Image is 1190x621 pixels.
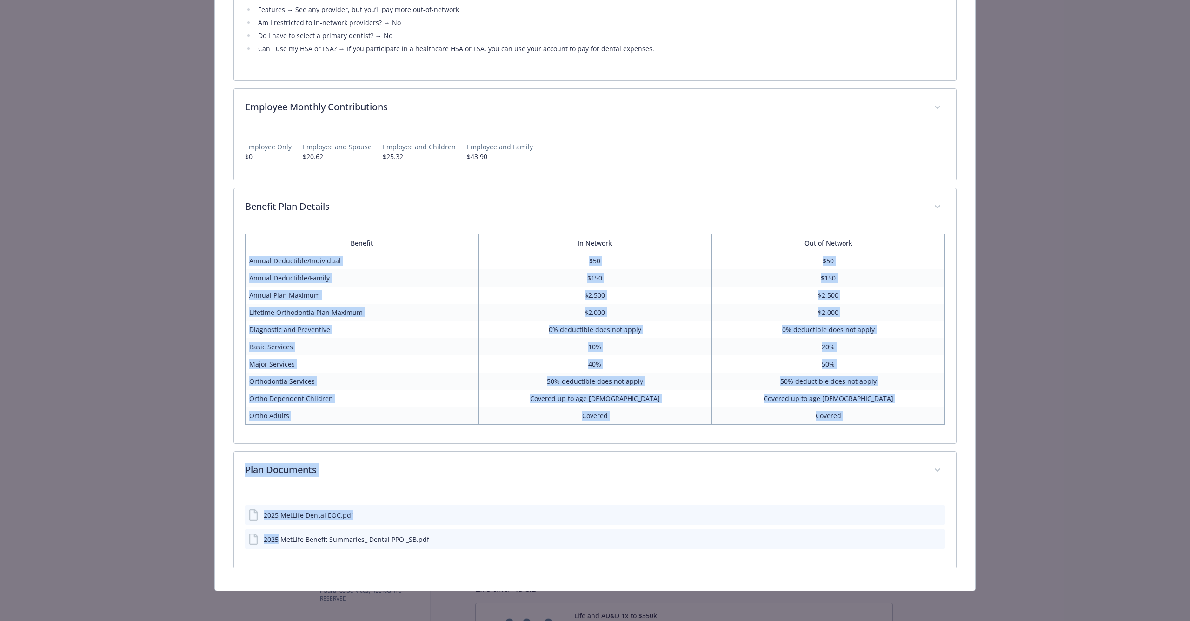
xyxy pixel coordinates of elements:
[245,338,479,355] td: Basic Services
[383,142,456,152] p: Employee and Children
[245,355,479,373] td: Major Services
[245,234,479,252] th: Benefit
[479,355,712,373] td: 40%
[255,43,945,54] li: Can I use my HSA or FSA? → If you participate in a healthcare HSA or FSA, you can use your accoun...
[711,407,945,425] td: Covered
[918,534,925,544] button: download file
[303,142,372,152] p: Employee and Spouse
[264,534,429,544] div: 2025 MetLife Benefit Summaries_ Dental PPO _SB.pdf
[711,269,945,287] td: $150
[245,269,479,287] td: Annual Deductible/Family
[234,452,957,490] div: Plan Documents
[245,304,479,321] td: Lifetime Orthodontia Plan Maximum
[245,407,479,425] td: Ortho Adults
[479,338,712,355] td: 10%
[245,390,479,407] td: Ortho Dependent Children
[479,287,712,304] td: $2,500
[245,287,479,304] td: Annual Plan Maximum
[383,152,456,161] p: $25.32
[479,269,712,287] td: $150
[234,127,957,180] div: Employee Monthly Contributions
[264,510,353,520] div: 2025 MetLife Dental EOC.pdf
[255,4,945,15] li: Features → See any provider, but you’ll pay more out-of-network
[479,390,712,407] td: Covered up to age [DEMOGRAPHIC_DATA]
[255,30,945,41] li: Do I have to select a primary dentist? → No
[245,463,923,477] p: Plan Documents
[245,100,923,114] p: Employee Monthly Contributions
[479,304,712,321] td: $2,000
[234,490,957,568] div: Plan Documents
[711,338,945,355] td: 20%
[711,321,945,338] td: 0% deductible does not apply
[234,188,957,227] div: Benefit Plan Details
[479,373,712,390] td: 50% deductible does not apply
[711,304,945,321] td: $2,000
[711,390,945,407] td: Covered up to age [DEMOGRAPHIC_DATA]
[711,234,945,252] th: Out of Network
[245,321,479,338] td: Diagnostic and Preventive
[479,407,712,425] td: Covered
[479,321,712,338] td: 0% deductible does not apply
[479,234,712,252] th: In Network
[303,152,372,161] p: $20.62
[711,373,945,390] td: 50% deductible does not apply
[933,510,941,520] button: preview file
[918,510,925,520] button: download file
[255,17,945,28] li: Am I restricted to in-network providers? → No
[245,142,292,152] p: Employee Only
[467,142,533,152] p: Employee and Family
[245,252,479,270] td: Annual Deductible/Individual
[245,152,292,161] p: $0
[245,200,923,214] p: Benefit Plan Details
[467,152,533,161] p: $43.90
[234,89,957,127] div: Employee Monthly Contributions
[234,227,957,443] div: Benefit Plan Details
[479,252,712,270] td: $50
[245,373,479,390] td: Orthodontia Services
[711,287,945,304] td: $2,500
[711,252,945,270] td: $50
[711,355,945,373] td: 50%
[933,534,941,544] button: preview file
